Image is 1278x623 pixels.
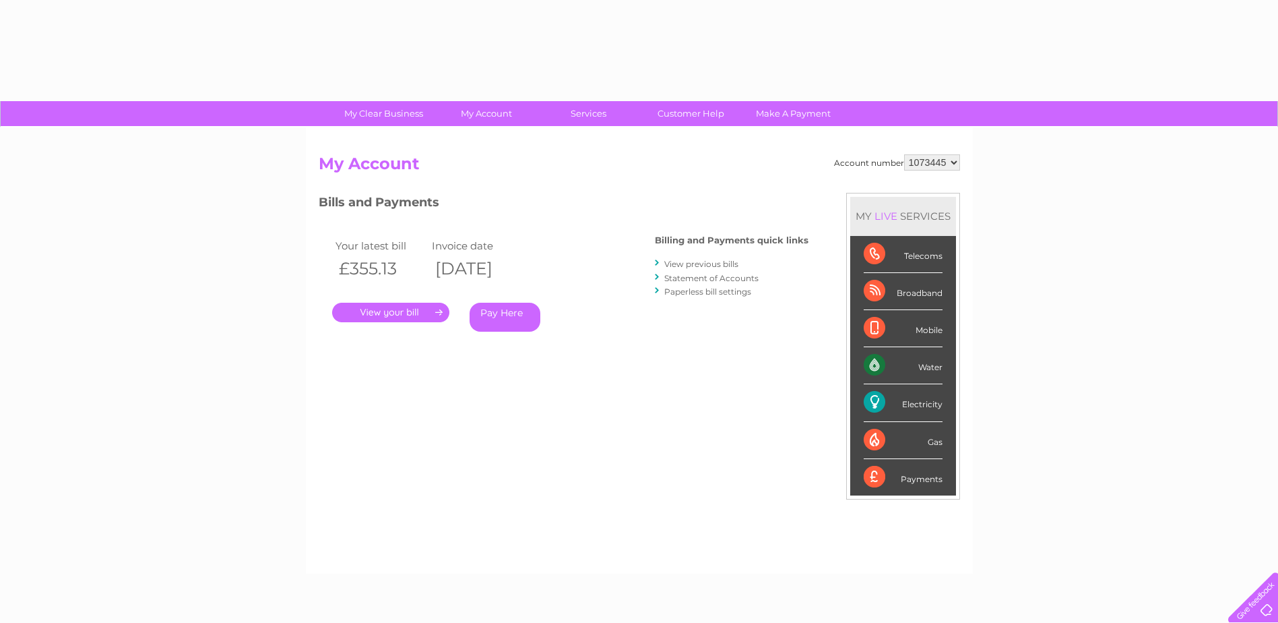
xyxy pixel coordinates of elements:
[864,422,942,459] div: Gas
[332,303,449,322] a: .
[664,259,738,269] a: View previous bills
[864,273,942,310] div: Broadband
[319,193,808,216] h3: Bills and Payments
[430,101,542,126] a: My Account
[864,459,942,496] div: Payments
[470,303,540,332] a: Pay Here
[850,197,956,235] div: MY SERVICES
[655,235,808,245] h4: Billing and Payments quick links
[328,101,439,126] a: My Clear Business
[864,310,942,347] div: Mobile
[864,236,942,273] div: Telecoms
[664,273,759,283] a: Statement of Accounts
[635,101,746,126] a: Customer Help
[332,237,429,255] td: Your latest bill
[864,384,942,421] div: Electricity
[664,287,751,297] a: Paperless bill settings
[872,210,900,222] div: LIVE
[864,347,942,384] div: Water
[428,255,525,283] th: [DATE]
[332,255,429,283] th: £355.13
[428,237,525,255] td: Invoice date
[738,101,849,126] a: Make A Payment
[834,154,960,171] div: Account number
[319,154,960,180] h2: My Account
[533,101,644,126] a: Services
